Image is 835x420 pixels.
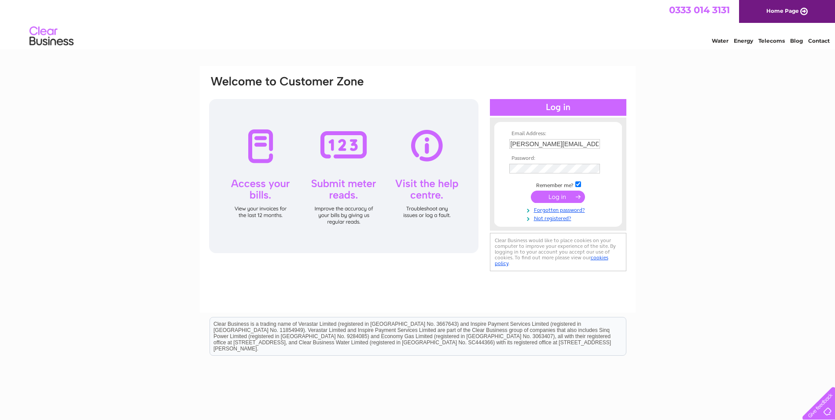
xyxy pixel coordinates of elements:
[790,37,803,44] a: Blog
[734,37,753,44] a: Energy
[531,191,585,203] input: Submit
[490,233,626,271] div: Clear Business would like to place cookies on your computer to improve your experience of the sit...
[29,23,74,50] img: logo.png
[669,4,730,15] a: 0333 014 3131
[210,5,626,43] div: Clear Business is a trading name of Verastar Limited (registered in [GEOGRAPHIC_DATA] No. 3667643...
[712,37,728,44] a: Water
[507,155,609,162] th: Password:
[507,180,609,189] td: Remember me?
[808,37,830,44] a: Contact
[509,205,609,214] a: Forgotten password?
[507,131,609,137] th: Email Address:
[495,254,608,266] a: cookies policy
[758,37,785,44] a: Telecoms
[509,214,609,222] a: Not registered?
